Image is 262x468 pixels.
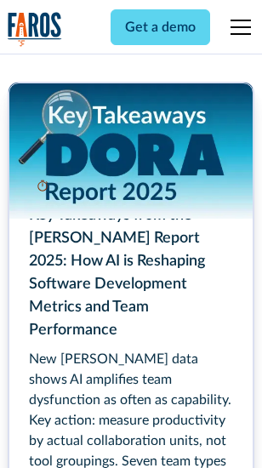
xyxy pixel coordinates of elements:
[8,12,62,47] a: home
[8,12,62,47] img: Logo of the analytics and reporting company Faros.
[111,9,210,45] a: Get a demo
[220,7,254,48] div: menu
